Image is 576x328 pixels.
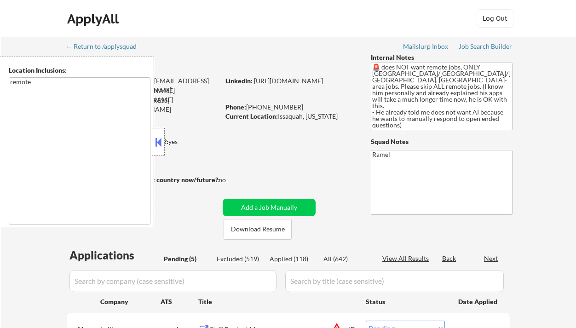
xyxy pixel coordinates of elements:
[225,112,356,121] div: Issaquah, [US_STATE]
[66,43,145,50] div: ← Return to /applysquad
[198,297,357,306] div: Title
[371,137,513,146] div: Squad Notes
[69,270,276,292] input: Search by company (case sensitive)
[67,11,121,27] div: ApplyAll
[223,199,316,216] button: Add a Job Manually
[225,103,246,111] strong: Phone:
[403,43,449,50] div: Mailslurp Inbox
[66,43,145,52] a: ← Return to /applysquad
[225,77,253,85] strong: LinkedIn:
[477,9,513,28] button: Log Out
[161,297,198,306] div: ATS
[459,43,513,50] div: Job Search Builder
[382,254,432,263] div: View All Results
[100,297,161,306] div: Company
[224,219,292,240] button: Download Resume
[366,293,445,310] div: Status
[219,175,245,184] div: no
[225,103,356,112] div: [PHONE_NUMBER]
[225,112,278,120] strong: Current Location:
[442,254,457,263] div: Back
[403,43,449,52] a: Mailslurp Inbox
[285,270,504,292] input: Search by title (case sensitive)
[323,254,369,264] div: All (642)
[459,43,513,52] a: Job Search Builder
[371,53,513,62] div: Internal Notes
[484,254,499,263] div: Next
[217,254,263,264] div: Excluded (519)
[270,254,316,264] div: Applied (118)
[254,77,323,85] a: [URL][DOMAIN_NAME]
[458,297,499,306] div: Date Applied
[164,254,210,264] div: Pending (5)
[9,66,150,75] div: Location Inclusions:
[69,250,161,261] div: Applications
